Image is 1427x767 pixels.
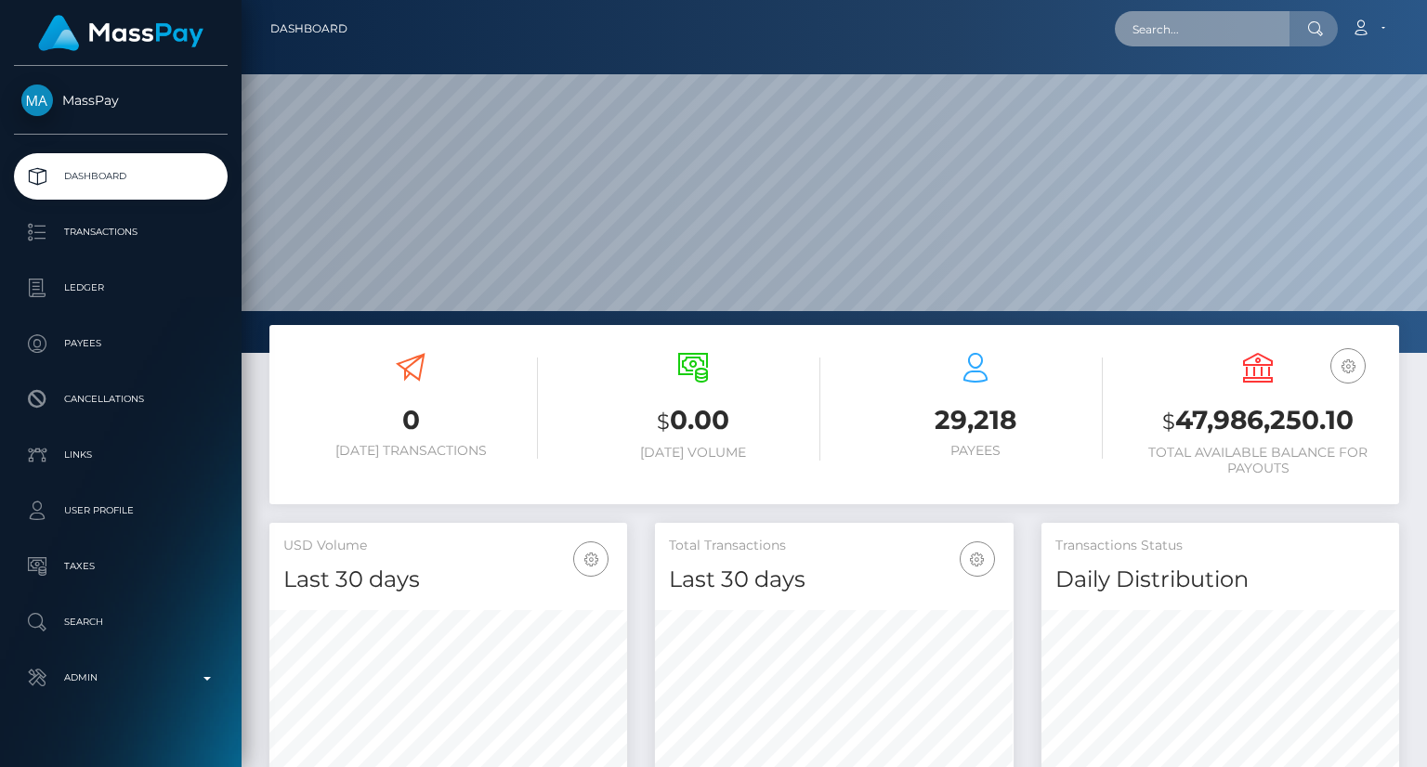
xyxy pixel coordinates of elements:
h3: 0.00 [566,402,820,440]
a: Taxes [14,543,228,590]
p: Transactions [21,218,220,246]
p: Dashboard [21,162,220,190]
p: Cancellations [21,385,220,413]
p: Search [21,608,220,636]
h3: 0 [283,402,538,438]
small: $ [657,409,670,435]
p: Links [21,441,220,469]
a: Transactions [14,209,228,255]
p: Payees [21,330,220,357]
h3: 29,218 [848,402,1103,438]
img: MassPay Logo [38,15,203,51]
a: Links [14,432,228,478]
a: Cancellations [14,376,228,422]
a: Admin [14,655,228,701]
a: Dashboard [270,9,347,48]
span: MassPay [14,92,228,109]
input: Search... [1115,11,1290,46]
a: Search [14,599,228,645]
h6: [DATE] Volume [566,445,820,461]
p: Ledger [21,274,220,302]
h5: USD Volume [283,537,613,555]
h4: Last 30 days [669,564,999,596]
p: User Profile [21,497,220,525]
p: Taxes [21,552,220,580]
h5: Transactions Status [1055,537,1385,555]
h6: Payees [848,443,1103,459]
h4: Daily Distribution [1055,564,1385,596]
img: MassPay [21,84,53,116]
h6: [DATE] Transactions [283,443,538,459]
a: Ledger [14,265,228,311]
h5: Total Transactions [669,537,999,555]
small: $ [1162,409,1175,435]
a: User Profile [14,487,228,534]
h6: Total Available Balance for Payouts [1131,445,1385,476]
h3: 47,986,250.10 [1131,402,1385,440]
h4: Last 30 days [283,564,613,596]
p: Admin [21,664,220,692]
a: Dashboard [14,153,228,200]
a: Payees [14,320,228,367]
